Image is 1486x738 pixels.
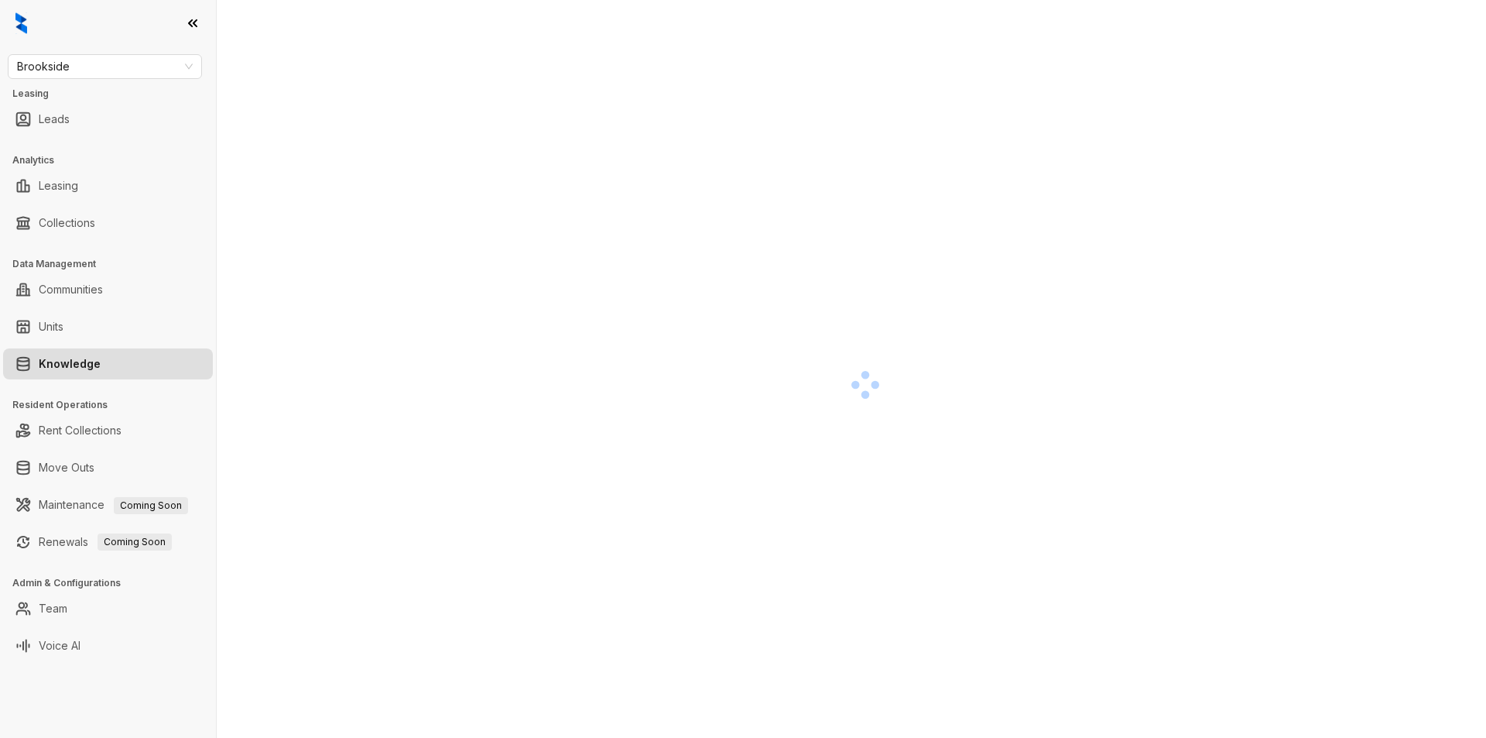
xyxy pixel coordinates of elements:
li: Communities [3,274,213,305]
li: Voice AI [3,630,213,661]
span: Coming Soon [98,534,172,551]
h3: Resident Operations [12,398,216,412]
li: Maintenance [3,489,213,520]
a: RenewalsComing Soon [39,527,172,558]
h3: Admin & Configurations [12,576,216,590]
a: Rent Collections [39,415,122,446]
li: Team [3,593,213,624]
a: Voice AI [39,630,80,661]
a: Team [39,593,67,624]
li: Knowledge [3,348,213,379]
li: Rent Collections [3,415,213,446]
h3: Data Management [12,257,216,271]
h3: Leasing [12,87,216,101]
a: Communities [39,274,103,305]
a: Collections [39,208,95,239]
a: Move Outs [39,452,94,483]
a: Leasing [39,170,78,201]
li: Renewals [3,527,213,558]
span: Brookside [17,55,193,78]
h3: Analytics [12,153,216,167]
img: logo [15,12,27,34]
li: Leasing [3,170,213,201]
a: Units [39,311,63,342]
a: Knowledge [39,348,101,379]
li: Move Outs [3,452,213,483]
a: Leads [39,104,70,135]
span: Coming Soon [114,497,188,514]
li: Collections [3,208,213,239]
li: Units [3,311,213,342]
li: Leads [3,104,213,135]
